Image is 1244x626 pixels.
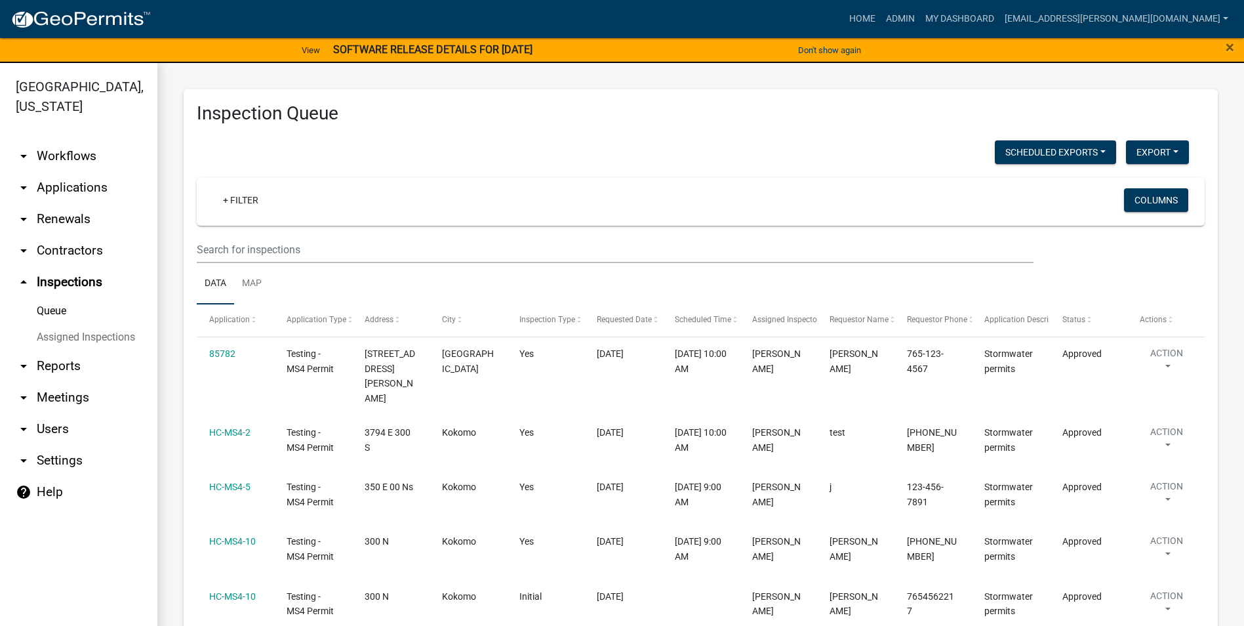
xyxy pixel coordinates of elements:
[16,243,31,259] i: arrow_drop_down
[752,427,801,453] span: Megan Moss
[907,536,957,562] span: 765-480-3675
[907,427,957,453] span: 765-480-3675
[1226,39,1234,55] button: Close
[1140,346,1194,379] button: Action
[16,148,31,164] i: arrow_drop_down
[16,421,31,437] i: arrow_drop_down
[365,427,411,453] span: 3794 E 300 S
[830,427,845,438] span: test
[675,425,727,455] div: [DATE] 10:00 AM
[920,7,999,31] a: My Dashboard
[212,188,269,212] a: + Filter
[1126,140,1189,164] button: Export
[1062,482,1102,492] span: Approved
[365,315,393,324] span: Address
[597,427,624,438] span: 01/13/2023
[209,591,256,602] a: HC-MS4-10
[830,348,878,374] span: Baker
[209,536,256,547] a: HC-MS4-10
[1062,536,1102,547] span: Approved
[287,482,334,507] span: Testing - MS4 Permit
[333,43,532,56] strong: SOFTWARE RELEASE DETAILS FOR [DATE]
[16,358,31,374] i: arrow_drop_down
[984,427,1033,453] span: Stormwater permits
[972,304,1049,336] datatable-header-cell: Application Description
[519,536,534,547] span: Yes
[597,348,624,359] span: 01/12/2023
[365,591,389,602] span: 300 N
[519,427,534,438] span: Yes
[209,482,251,492] a: HC-MS4-5
[1062,315,1085,324] span: Status
[365,536,389,547] span: 300 N
[442,536,476,547] span: Kokomo
[793,39,866,61] button: Don't show again
[197,236,1033,263] input: Search for inspections
[752,536,801,562] span: Megan Moss
[365,348,415,404] span: 5546 Woods View Ct
[442,315,456,324] span: City
[984,348,1033,374] span: Stormwater permits
[740,304,817,336] datatable-header-cell: Assigned Inspector
[234,263,270,305] a: Map
[16,484,31,500] i: help
[1062,348,1102,359] span: Approved
[752,482,801,507] span: Megan Moss
[519,482,534,492] span: Yes
[442,427,476,438] span: Kokomo
[442,348,494,374] span: Russiaville
[984,536,1033,562] span: Stormwater permits
[752,348,801,374] span: Megan Moss
[274,304,351,336] datatable-header-cell: Application Type
[16,211,31,227] i: arrow_drop_down
[907,482,944,507] span: 123-456-7891
[16,390,31,406] i: arrow_drop_down
[16,274,31,290] i: arrow_drop_up
[1049,304,1127,336] datatable-header-cell: Status
[662,304,739,336] datatable-header-cell: Scheduled Time
[1140,315,1167,324] span: Actions
[830,536,878,562] span: Megan Moss
[984,315,1067,324] span: Application Description
[1226,38,1234,56] span: ×
[675,480,727,510] div: [DATE] 9:00 AM
[287,348,334,374] span: Testing - MS4 Permit
[197,304,274,336] datatable-header-cell: Application
[830,591,878,617] span: Megan Moss
[287,591,334,617] span: Testing - MS4 Permit
[507,304,584,336] datatable-header-cell: Inspection Type
[995,140,1116,164] button: Scheduled Exports
[197,263,234,305] a: Data
[296,39,325,61] a: View
[1140,589,1194,622] button: Action
[519,348,534,359] span: Yes
[584,304,662,336] datatable-header-cell: Requested Date
[894,304,972,336] datatable-header-cell: Requestor Phone
[597,315,652,324] span: Requested Date
[519,591,542,602] span: Initial
[16,180,31,196] i: arrow_drop_down
[597,536,624,547] span: 03/01/2023
[817,304,894,336] datatable-header-cell: Requestor Name
[830,482,832,492] span: j
[287,536,334,562] span: Testing - MS4 Permit
[209,348,235,359] a: 85782
[1140,534,1194,567] button: Action
[597,482,624,492] span: 02/15/2023
[209,315,250,324] span: Application
[1127,304,1205,336] datatable-header-cell: Actions
[984,482,1033,507] span: Stormwater permits
[597,591,624,602] span: 02/14/2023
[197,102,1205,125] h3: Inspection Queue
[430,304,507,336] datatable-header-cell: City
[675,346,727,377] div: [DATE] 10:00 AM
[1062,427,1102,438] span: Approved
[365,482,413,492] span: 350 E 00 Ns
[1062,591,1102,602] span: Approved
[881,7,920,31] a: Admin
[519,315,575,324] span: Inspection Type
[752,591,801,617] span: Megan Moss
[1124,188,1188,212] button: Columns
[1140,425,1194,458] button: Action
[16,453,31,469] i: arrow_drop_down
